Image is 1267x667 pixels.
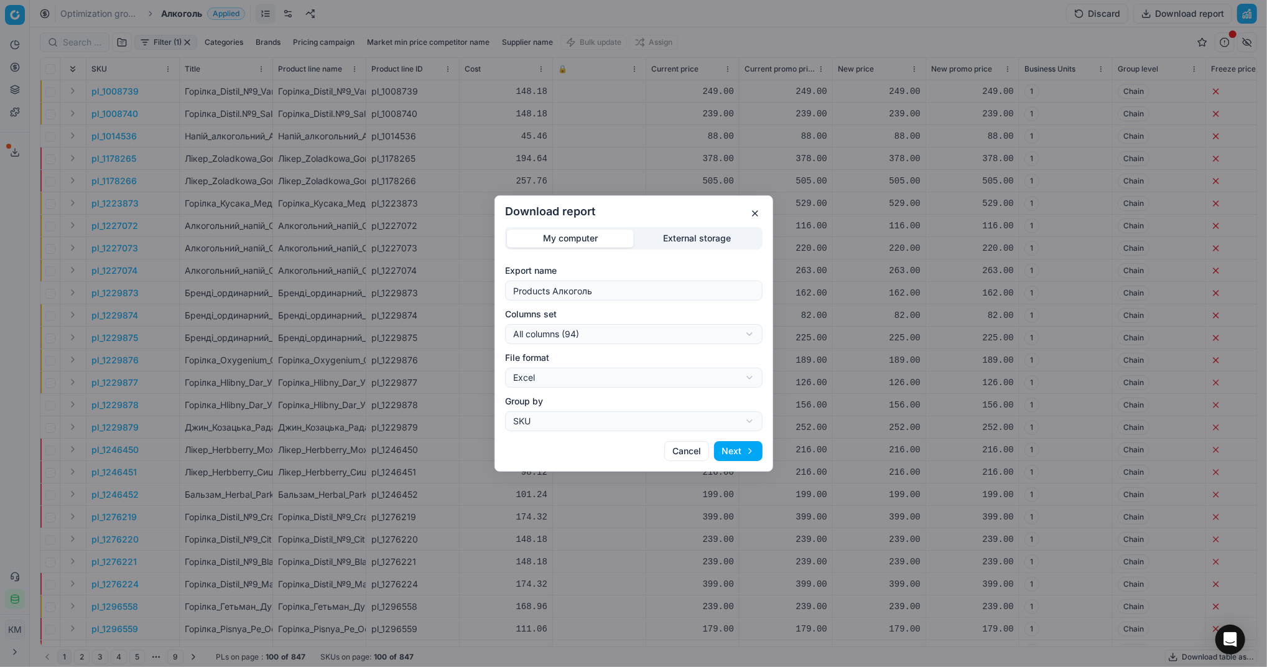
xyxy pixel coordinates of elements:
[505,264,763,277] label: Export name
[714,441,763,461] button: Next
[507,230,634,248] button: My computer
[505,352,763,364] label: File format
[505,308,763,320] label: Columns set
[505,206,763,217] h2: Download report
[505,395,763,408] label: Group by
[634,230,761,248] button: External storage
[664,441,709,461] button: Cancel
